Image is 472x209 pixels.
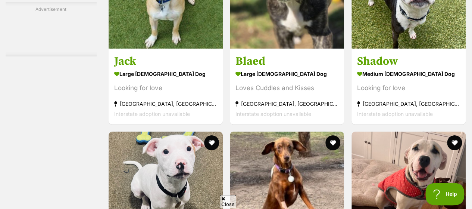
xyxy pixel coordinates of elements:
[235,111,311,117] span: Interstate adoption unavailable
[230,49,344,125] a: Blaed large [DEMOGRAPHIC_DATA] Dog Loves Cuddles and Kisses [GEOGRAPHIC_DATA], [GEOGRAPHIC_DATA] ...
[114,68,217,79] strong: large [DEMOGRAPHIC_DATA] Dog
[425,183,465,205] iframe: Help Scout Beacon - Open
[235,68,338,79] strong: large [DEMOGRAPHIC_DATA] Dog
[114,99,217,109] strong: [GEOGRAPHIC_DATA], [GEOGRAPHIC_DATA]
[235,54,338,68] h3: Blaed
[114,111,190,117] span: Interstate adoption unavailable
[447,135,462,150] button: favourite
[357,83,460,93] div: Looking for love
[357,111,433,117] span: Interstate adoption unavailable
[357,68,460,79] strong: medium [DEMOGRAPHIC_DATA] Dog
[114,54,217,68] h3: Jack
[326,135,341,150] button: favourite
[6,2,97,56] div: Advertisement
[114,83,217,93] div: Looking for love
[220,195,236,208] span: Close
[351,49,466,125] a: Shadow medium [DEMOGRAPHIC_DATA] Dog Looking for love [GEOGRAPHIC_DATA], [GEOGRAPHIC_DATA] Inters...
[357,54,460,68] h3: Shadow
[109,49,223,125] a: Jack large [DEMOGRAPHIC_DATA] Dog Looking for love [GEOGRAPHIC_DATA], [GEOGRAPHIC_DATA] Interstat...
[357,99,460,109] strong: [GEOGRAPHIC_DATA], [GEOGRAPHIC_DATA]
[235,99,338,109] strong: [GEOGRAPHIC_DATA], [GEOGRAPHIC_DATA]
[204,135,219,150] button: favourite
[235,83,338,93] div: Loves Cuddles and Kisses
